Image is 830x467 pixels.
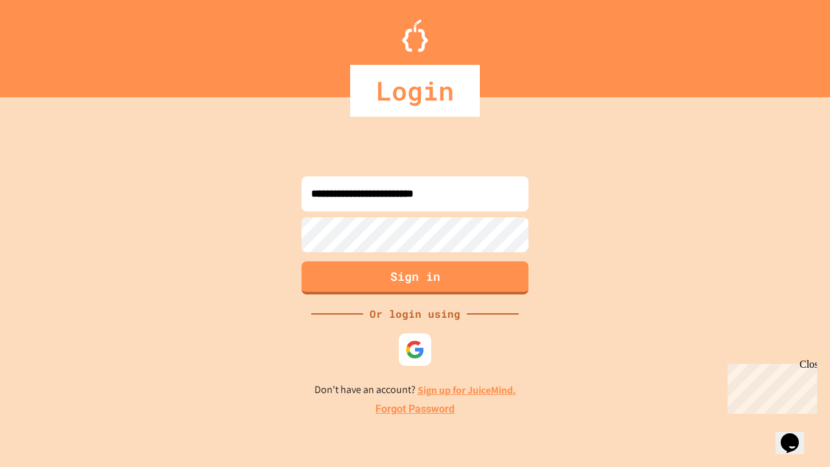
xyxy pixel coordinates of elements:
div: Or login using [363,306,467,322]
img: Logo.svg [402,19,428,52]
a: Forgot Password [375,401,455,417]
iframe: chat widget [776,415,817,454]
div: Login [350,65,480,117]
a: Sign up for JuiceMind. [418,383,516,397]
div: Chat with us now!Close [5,5,89,82]
button: Sign in [302,261,528,294]
img: google-icon.svg [405,340,425,359]
p: Don't have an account? [314,382,516,398]
iframe: chat widget [722,359,817,414]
